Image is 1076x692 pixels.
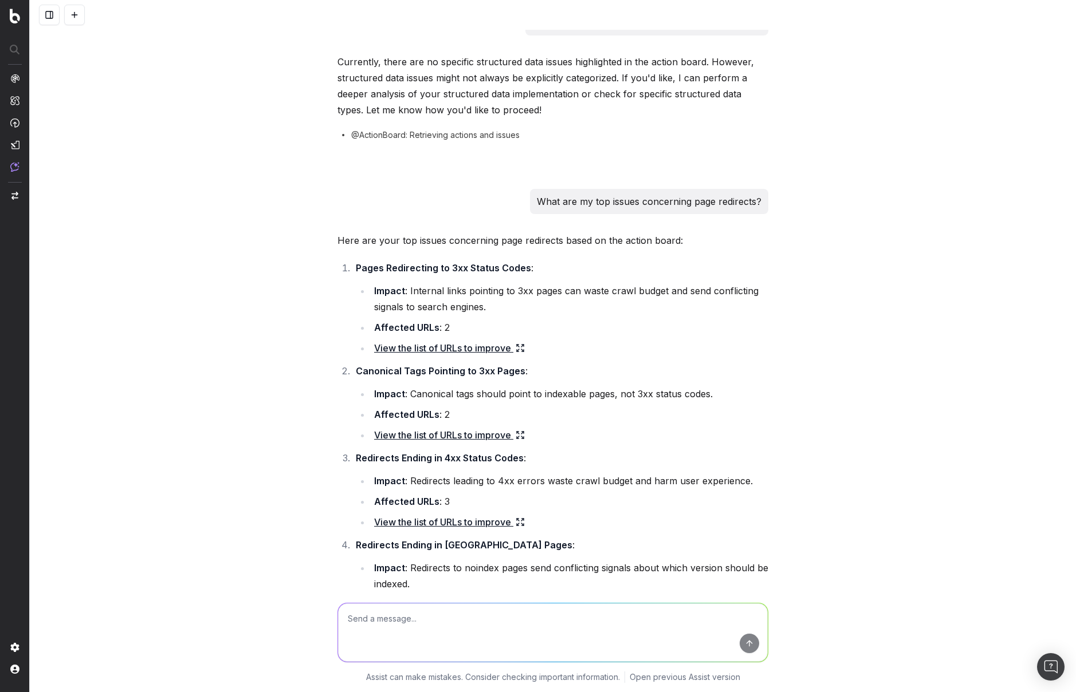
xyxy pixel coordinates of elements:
img: My account [10,665,19,674]
li: : 3 [371,493,768,509]
img: Botify logo [10,9,20,23]
img: Intelligence [10,96,19,105]
li: : Redirects to noindex pages send conflicting signals about which version should be indexed. [371,560,768,592]
li: : 2 [371,406,768,422]
strong: Affected URLs [374,496,439,507]
li: : [352,450,768,530]
div: Open Intercom Messenger [1037,653,1065,681]
strong: Canonical Tags Pointing to 3xx Pages [356,365,525,377]
li: : Internal links pointing to 3xx pages can waste crawl budget and send conflicting signals to sea... [371,283,768,315]
p: Here are your top issues concerning page redirects based on the action board: [337,232,768,248]
a: View the list of URLs to improve [374,514,525,530]
li: : [352,537,768,633]
a: Open previous Assist version [630,671,740,683]
p: What are my top issues concerning page redirects? [537,193,761,209]
a: View the list of URLs to improve [374,427,525,443]
strong: Impact [374,475,405,487]
strong: Affected URLs [374,409,439,420]
strong: Impact [374,285,405,296]
strong: Redirects Ending in [GEOGRAPHIC_DATA] Pages [356,539,572,551]
span: @ActionBoard: Retrieving actions and issues [351,129,520,141]
strong: Impact [374,562,405,574]
img: Botify assist logo [320,237,331,248]
img: Activation [10,118,19,128]
img: Assist [10,162,19,172]
p: Assist can make mistakes. Consider checking important information. [366,671,620,683]
img: Setting [10,643,19,652]
li: : Redirects leading to 4xx errors waste crawl budget and harm user experience. [371,473,768,489]
strong: Redirects Ending in 4xx Status Codes [356,452,524,464]
li: : 2 [371,319,768,335]
li: : Canonical tags should point to indexable pages, not 3xx status codes. [371,386,768,402]
strong: Impact [374,388,405,400]
img: Switch project [11,192,18,200]
strong: Affected URLs [374,322,439,333]
li: : [352,260,768,356]
strong: Pages Redirecting to 3xx Status Codes [356,262,531,274]
a: View the list of URLs to improve [374,340,525,356]
p: Currently, there are no specific structured data issues highlighted in the action board. However,... [337,54,768,118]
img: Studio [10,140,19,149]
li: : [352,363,768,443]
img: Analytics [10,74,19,83]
